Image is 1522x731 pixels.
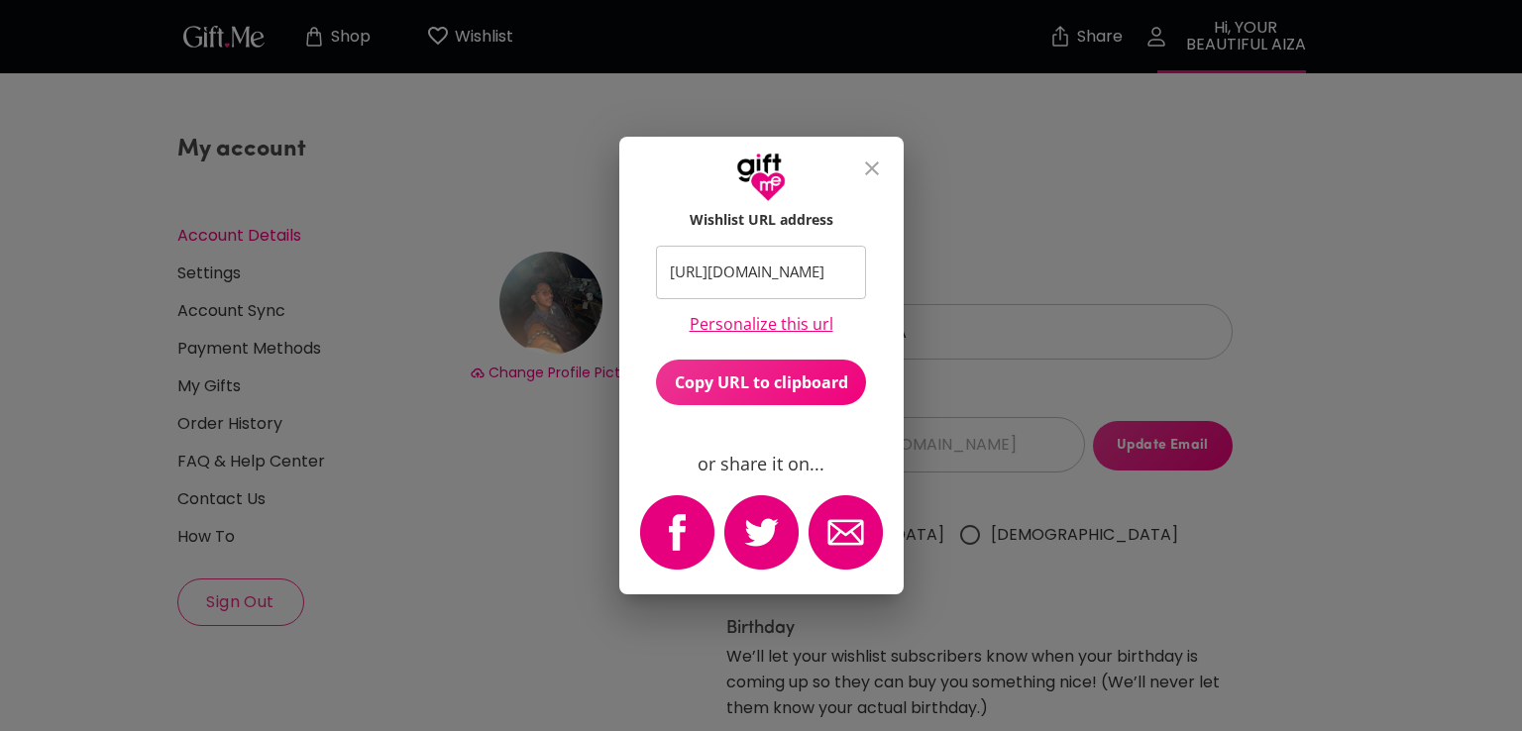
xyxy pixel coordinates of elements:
[724,495,799,570] img: Share with Twitter
[690,315,833,334] a: Personalize this url
[736,153,786,202] img: GiftMe Logo
[690,210,833,230] h6: Wishlist URL address
[698,453,824,474] p: or share it on...
[640,495,714,570] img: Share with Facebook
[656,360,866,405] button: Copy URL to clipboard
[656,371,866,393] span: Copy URL to clipboard
[804,490,888,578] button: email
[848,145,896,192] button: close
[635,490,719,578] button: facebook
[809,495,883,570] img: Share with Email
[719,490,804,578] button: twitter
